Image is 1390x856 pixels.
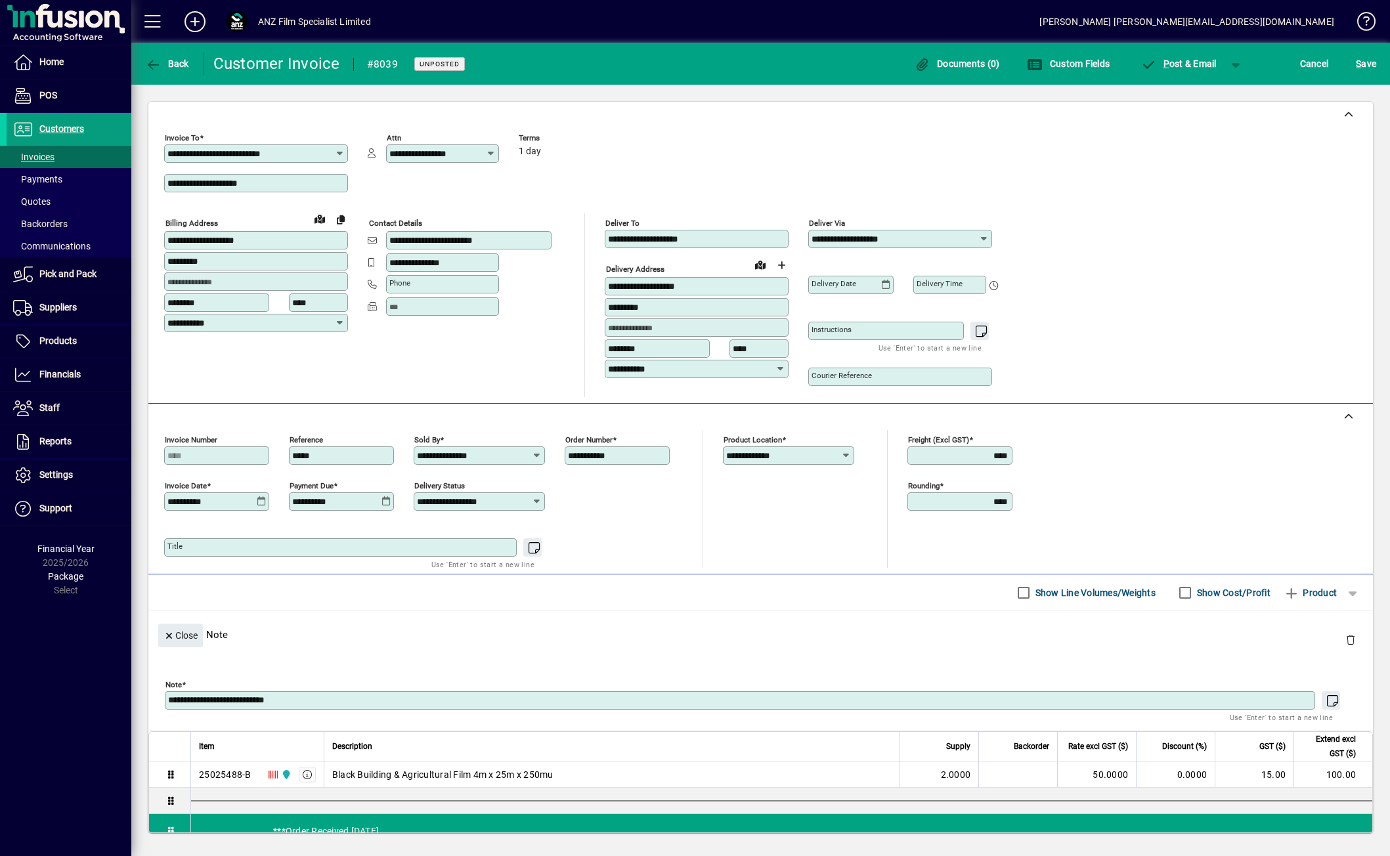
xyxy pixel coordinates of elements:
[39,469,73,480] span: Settings
[7,258,131,291] a: Pick and Pack
[199,739,215,754] span: Item
[1140,58,1217,69] span: ost & Email
[917,279,963,288] mat-label: Delivery time
[1024,52,1113,75] button: Custom Fields
[48,571,83,582] span: Package
[148,610,1373,658] div: Note
[367,54,398,75] div: #8039
[7,213,131,235] a: Backorders
[7,79,131,112] a: POS
[414,481,465,490] mat-label: Delivery status
[1027,58,1110,69] span: Custom Fields
[1284,582,1337,603] span: Product
[1230,710,1333,725] mat-hint: Use 'Enter' to start a new line
[258,11,371,32] div: ANZ Film Specialist Limited
[1356,58,1361,69] span: S
[165,481,207,490] mat-label: Invoice date
[39,123,84,134] span: Customers
[7,492,131,525] a: Support
[13,174,62,184] span: Payments
[39,402,60,413] span: Staff
[7,168,131,190] a: Payments
[1335,633,1366,645] app-page-header-button: Delete
[39,436,72,446] span: Reports
[7,325,131,358] a: Products
[519,134,597,142] span: Terms
[812,279,856,288] mat-label: Delivery date
[145,58,189,69] span: Back
[519,146,541,157] span: 1 day
[1136,761,1215,788] td: 0.0000
[1277,581,1343,605] button: Product
[1066,768,1128,781] div: 50.0000
[13,219,68,229] span: Backorders
[165,133,200,142] mat-label: Invoice To
[37,544,95,554] span: Financial Year
[13,241,91,251] span: Communications
[908,435,969,444] mat-label: Freight (excl GST)
[290,435,323,444] mat-label: Reference
[131,52,204,75] app-page-header-button: Back
[39,335,77,346] span: Products
[941,768,971,781] span: 2.0000
[13,196,51,207] span: Quotes
[167,542,183,551] mat-label: Title
[915,58,1000,69] span: Documents (0)
[1163,58,1169,69] span: P
[278,767,293,782] span: AKL Warehouse
[724,435,782,444] mat-label: Product location
[332,768,554,781] span: Black Building & Agricultural Film 4m x 25m x 250mu
[7,190,131,213] a: Quotes
[39,369,81,379] span: Financials
[309,208,330,229] a: View on map
[39,56,64,67] span: Home
[565,435,613,444] mat-label: Order number
[911,52,1003,75] button: Documents (0)
[946,739,970,754] span: Supply
[155,629,206,641] app-page-header-button: Close
[174,10,216,33] button: Add
[7,291,131,324] a: Suppliers
[7,358,131,391] a: Financials
[39,90,57,100] span: POS
[1347,3,1374,45] a: Knowledge Base
[1014,739,1049,754] span: Backorder
[1297,52,1332,75] button: Cancel
[7,425,131,458] a: Reports
[1335,624,1366,655] button: Delete
[39,302,77,312] span: Suppliers
[389,278,410,288] mat-label: Phone
[7,459,131,492] a: Settings
[605,219,640,228] mat-label: Deliver To
[7,146,131,168] a: Invoices
[1293,761,1372,788] td: 100.00
[431,557,534,572] mat-hint: Use 'Enter' to start a new line
[216,10,258,33] button: Profile
[1162,739,1207,754] span: Discount (%)
[7,46,131,79] a: Home
[879,340,982,355] mat-hint: Use 'Enter' to start a new line
[158,624,203,647] button: Close
[191,814,1372,848] div: ***Order Received [DATE].
[213,53,340,74] div: Customer Invoice
[387,133,401,142] mat-label: Attn
[1356,53,1376,74] span: ave
[1194,586,1271,599] label: Show Cost/Profit
[39,268,97,279] span: Pick and Pack
[165,435,217,444] mat-label: Invoice number
[1302,732,1356,761] span: Extend excl GST ($)
[1215,761,1293,788] td: 15.00
[290,481,334,490] mat-label: Payment due
[908,481,940,490] mat-label: Rounding
[330,209,351,230] button: Copy to Delivery address
[1068,739,1128,754] span: Rate excl GST ($)
[812,325,852,334] mat-label: Instructions
[812,371,872,380] mat-label: Courier Reference
[163,625,198,647] span: Close
[1134,52,1223,75] button: Post & Email
[1300,53,1329,74] span: Cancel
[1353,52,1379,75] button: Save
[420,60,460,68] span: Unposted
[809,219,845,228] mat-label: Deliver via
[771,255,792,276] button: Choose address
